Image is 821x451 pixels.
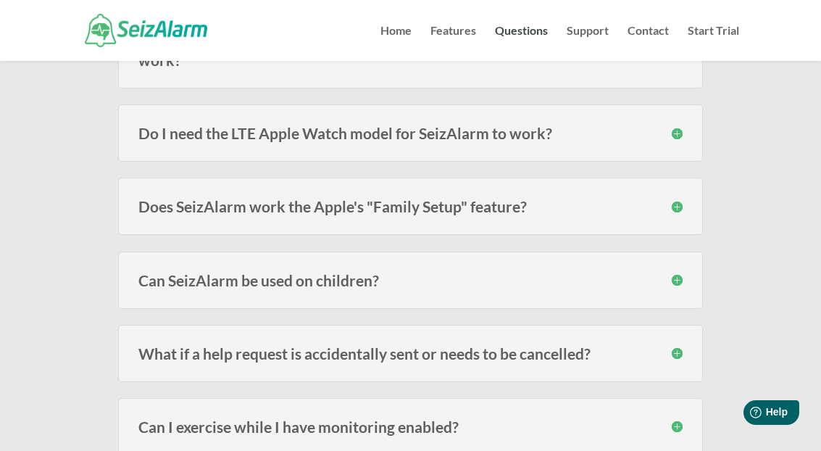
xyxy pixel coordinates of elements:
[430,25,476,61] a: Features
[138,37,682,67] h3: How close do the Watch and the iPhone need to be for Watch monitor to work?
[138,273,682,288] h3: Can SeizAlarm be used on children?
[628,25,669,61] a: Contact
[692,394,805,435] iframe: Help widget launcher
[138,346,682,361] h3: What if a help request is accidentally sent or needs to be cancelled?
[380,25,412,61] a: Home
[567,25,609,61] a: Support
[495,25,548,61] a: Questions
[138,419,682,434] h3: Can I exercise while I have monitoring enabled?
[138,199,682,214] h3: Does SeizAlarm work the Apple's "Family Setup" feature?
[138,125,682,141] h3: Do I need the LTE Apple Watch model for SeizAlarm to work?
[688,25,739,61] a: Start Trial
[85,14,207,46] img: SeizAlarm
